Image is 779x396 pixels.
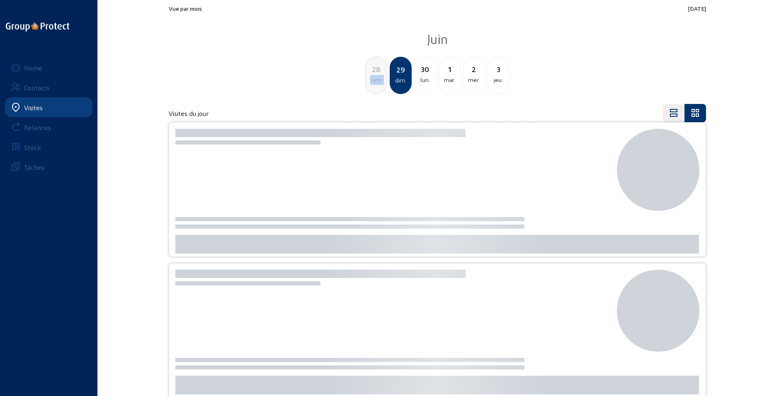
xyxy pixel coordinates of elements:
div: 29 [391,64,411,75]
a: Stock [5,137,92,157]
div: Stock [24,143,41,151]
div: Relances [24,123,51,131]
a: Relances [5,117,92,137]
div: Contacts [24,84,50,92]
a: Visites [5,97,92,117]
h4: Visites du jour [169,109,209,117]
img: logo-oneline.png [6,22,69,31]
div: 1 [439,63,460,75]
div: Tâches [24,163,44,171]
span: [DATE] [688,5,706,12]
a: Home [5,58,92,77]
div: Home [24,64,42,72]
div: lun. [415,75,436,85]
div: jeu. [488,75,509,85]
div: mar. [439,75,460,85]
span: Vue par mois [169,5,202,12]
h2: Juin [169,29,706,49]
div: 28 [366,63,387,75]
a: Contacts [5,77,92,97]
div: sam. [366,75,387,85]
div: 2 [464,63,485,75]
div: mer. [464,75,485,85]
div: dim. [391,75,411,85]
div: 30 [415,63,436,75]
div: 3 [488,63,509,75]
div: Visites [24,104,43,111]
a: Tâches [5,157,92,177]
